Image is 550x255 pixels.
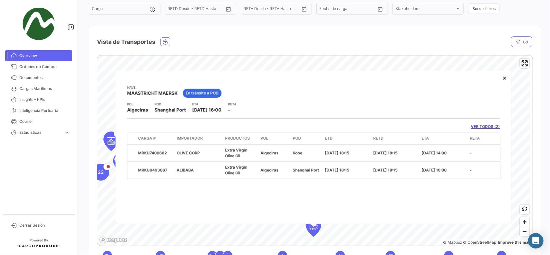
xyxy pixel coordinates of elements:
span: Kobe [293,150,302,155]
span: [DATE] 18:15 [373,167,398,172]
input: Desde [319,7,331,12]
span: ETA [421,135,429,141]
span: [DATE] 18:15 [325,150,349,155]
span: - [228,107,230,113]
span: [DATE] 18:15 [325,167,349,172]
span: [DATE] 14:00 [421,150,447,155]
span: Overview [19,53,70,59]
a: Inteligencia Portuaria [5,105,72,116]
app-card-info-title: POD [154,102,186,107]
a: Courier [5,116,72,127]
span: Inteligencia Portuaria [19,108,70,113]
app-card-info-title: RETA [228,102,236,107]
img: 3a440d95-eebb-4dfb-b41b-1f66e681ef8f.png [23,8,55,40]
span: 22 [98,169,104,175]
span: [DATE] 16:00 [421,167,447,172]
span: - [470,167,472,172]
div: Abrir Intercom Messenger [528,233,544,249]
datatable-header-cell: ETA [419,132,467,144]
span: ALIBABA [177,167,194,172]
div: Map marker [113,153,129,172]
datatable-header-cell: POD [290,132,322,144]
span: RETD [373,135,383,141]
a: Overview [5,50,72,61]
app-card-info-title: Nave [127,85,178,90]
span: Shanghai Port [154,107,186,113]
input: Hasta [260,7,286,12]
h4: Vista de Transportes [97,37,155,46]
span: POL [260,135,268,141]
input: Hasta [335,7,362,12]
datatable-header-cell: POL [258,132,290,144]
canvas: Map [97,55,530,246]
span: Insights - KPIs [19,97,70,103]
button: Zoom out [520,227,529,236]
app-card-info-title: POL [127,102,148,107]
a: Mapbox logo [99,236,128,244]
span: En tránsito a POD [186,90,218,96]
span: [DATE] 16:00 [192,107,221,113]
div: MRKU0493087 [138,167,171,173]
input: Desde [168,7,179,12]
a: Map feedback [498,240,531,245]
span: Zoom out [520,227,529,236]
div: MRKU7400682 [138,150,171,156]
button: Open calendar [224,4,233,14]
div: Map marker [92,164,109,181]
datatable-header-cell: RETA [467,132,516,144]
span: Estadísticas [19,130,61,135]
span: OLIVE CORP [177,150,200,155]
span: Stakeholders [395,7,455,12]
a: VER TODOS (2) [471,124,500,130]
button: Close popup [498,71,511,84]
span: Cerrar Sesión [19,222,70,228]
a: OpenStreetMap [463,240,497,245]
span: Carga # [138,135,156,141]
datatable-header-cell: ETD [322,132,371,144]
span: Algeciras [127,107,148,113]
span: T [114,157,120,162]
span: MAASTRICHT MAERSK [127,90,178,96]
span: ETD [325,135,333,141]
span: expand_more [64,130,70,135]
button: Open calendar [375,4,385,14]
span: Productos [225,135,250,141]
div: Map marker [103,132,119,151]
span: Extra Virgin Olive Oil [225,164,247,175]
a: Insights - KPIs [5,94,72,105]
input: Hasta [184,7,210,12]
span: RETA [470,135,480,141]
button: Enter fullscreen [520,59,529,68]
button: Ocean [161,38,170,46]
span: Algeciras [260,150,278,155]
div: Map marker [306,217,321,237]
a: Órdenes de Compra [5,61,72,72]
span: Cargas Marítimas [19,86,70,92]
span: Importador [177,135,203,141]
span: POD [293,135,301,141]
a: Cargas Marítimas [5,83,72,94]
span: Shanghai Port [293,167,319,172]
button: Borrar filtros [468,3,500,14]
span: - [470,150,472,155]
datatable-header-cell: RETD [371,132,419,144]
span: Algeciras [260,167,278,172]
button: Open calendar [299,4,309,14]
datatable-header-cell: Carga # [135,132,174,144]
button: Zoom in [520,217,529,227]
datatable-header-cell: Importador [174,132,222,144]
app-card-info-title: ETA [192,102,221,107]
span: Documentos [19,75,70,81]
a: Documentos [5,72,72,83]
span: Courier [19,119,70,124]
span: Extra Virgin Olive Oil [225,147,247,158]
datatable-header-cell: Productos [222,132,258,144]
span: Órdenes de Compra [19,64,70,70]
input: Desde [244,7,255,12]
span: [DATE] 18:15 [373,150,398,155]
a: Mapbox [443,240,462,245]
